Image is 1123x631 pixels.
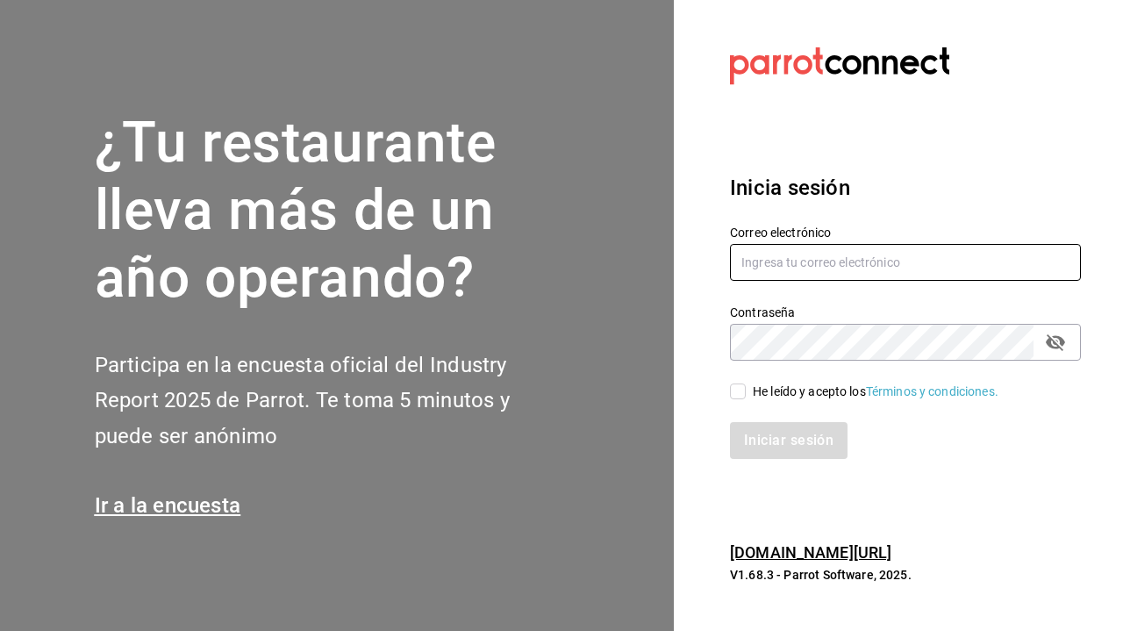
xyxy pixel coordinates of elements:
[95,348,569,455] h2: Participa en la encuesta oficial del Industry Report 2025 de Parrot. Te toma 5 minutos y puede se...
[730,543,891,562] a: [DOMAIN_NAME][URL]
[730,566,1081,584] p: V1.68.3 - Parrot Software, 2025.
[730,226,1081,239] label: Correo electrónico
[95,493,241,518] a: Ir a la encuesta
[95,110,569,312] h1: ¿Tu restaurante lleva más de un año operando?
[730,244,1081,281] input: Ingresa tu correo electrónico
[730,172,1081,204] h3: Inicia sesión
[753,383,998,401] div: He leído y acepto los
[730,306,1081,319] label: Contraseña
[866,384,998,398] a: Términos y condiciones.
[1041,327,1070,357] button: passwordField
